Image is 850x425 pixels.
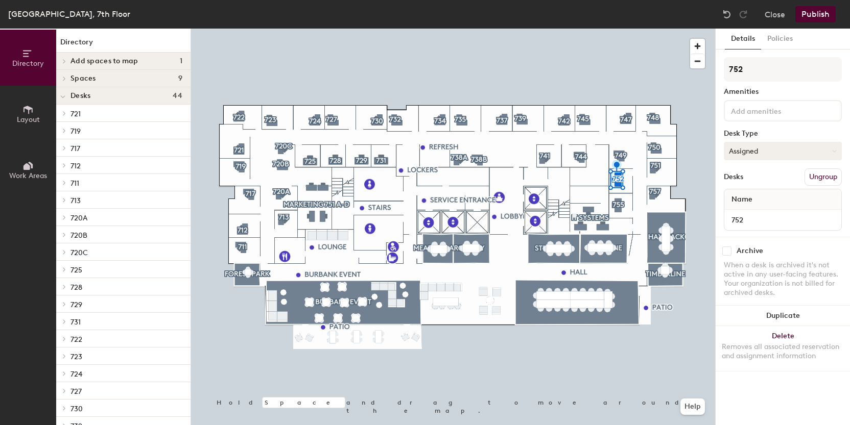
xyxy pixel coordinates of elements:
[70,370,82,379] span: 724
[70,196,81,205] span: 713
[173,92,182,100] span: 44
[724,142,842,160] button: Assigned
[724,88,842,96] div: Amenities
[737,247,763,255] div: Archive
[9,171,47,180] span: Work Areas
[70,266,82,274] span: 725
[8,8,130,20] div: [GEOGRAPHIC_DATA], 7th Floor
[70,74,96,83] span: Spaces
[722,342,844,361] div: Removes all associated reservation and assignment information
[70,57,138,65] span: Add spaces to map
[56,37,191,53] h1: Directory
[70,231,87,240] span: 720B
[70,144,80,153] span: 717
[70,335,82,344] span: 722
[70,283,82,292] span: 728
[70,318,81,327] span: 731
[70,387,82,396] span: 727
[805,168,842,186] button: Ungroup
[726,213,839,227] input: Unnamed desk
[722,9,732,19] img: Undo
[724,261,842,297] div: When a desk is archived it's not active in any user-facing features. Your organization is not bil...
[70,92,90,100] span: Desks
[761,29,799,49] button: Policies
[716,326,850,371] button: DeleteRemoves all associated reservation and assignment information
[716,306,850,326] button: Duplicate
[180,57,182,65] span: 1
[765,6,785,22] button: Close
[70,248,88,257] span: 720C
[17,115,40,124] span: Layout
[724,130,842,138] div: Desk Type
[70,214,87,222] span: 720A
[724,173,743,181] div: Desks
[178,74,182,83] span: 9
[70,162,81,170] span: 712
[680,398,705,415] button: Help
[70,127,81,136] span: 719
[70,405,83,413] span: 730
[725,29,761,49] button: Details
[729,104,821,116] input: Add amenities
[70,179,79,188] span: 711
[70,110,81,118] span: 721
[726,190,758,209] span: Name
[70,353,82,361] span: 723
[738,9,748,19] img: Redo
[795,6,836,22] button: Publish
[70,301,82,309] span: 729
[12,59,44,68] span: Directory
